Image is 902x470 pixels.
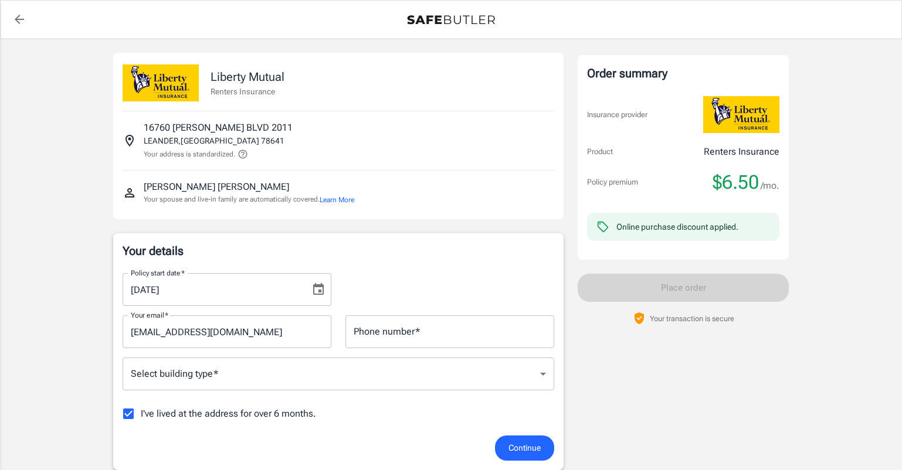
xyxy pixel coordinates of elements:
div: Online purchase discount applied. [616,221,738,233]
input: MM/DD/YYYY [123,273,302,306]
p: 16760 [PERSON_NAME] BLVD 2011 [144,121,293,135]
p: [PERSON_NAME] [PERSON_NAME] [144,180,289,194]
p: Policy premium [587,176,638,188]
span: Continue [508,441,541,455]
p: Liberty Mutual [211,68,284,86]
div: Order summary [587,64,779,82]
img: Liberty Mutual [123,64,199,101]
span: $6.50 [713,171,759,194]
p: Your spouse and live-in family are automatically covered. [144,194,354,205]
input: Enter number [345,315,554,348]
svg: Insured person [123,186,137,200]
button: Learn More [320,195,354,205]
p: Your transaction is secure [650,313,734,324]
svg: Insured address [123,134,137,148]
a: back to quotes [8,8,31,31]
p: Product [587,146,613,158]
p: Your details [123,243,554,259]
img: Back to quotes [407,15,495,25]
p: Renters Insurance [704,145,779,159]
label: Policy start date [131,268,185,278]
label: Your email [131,310,168,320]
span: I've lived at the address for over 6 months. [141,407,316,421]
button: Choose date, selected date is Aug 22, 2025 [307,278,330,301]
p: Your address is standardized. [144,149,235,159]
p: LEANDER , [GEOGRAPHIC_DATA] 78641 [144,135,284,147]
span: /mo. [761,178,779,194]
button: Continue [495,435,554,461]
input: Enter email [123,315,331,348]
p: Insurance provider [587,109,647,121]
p: Renters Insurance [211,86,284,97]
img: Liberty Mutual [703,96,779,133]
